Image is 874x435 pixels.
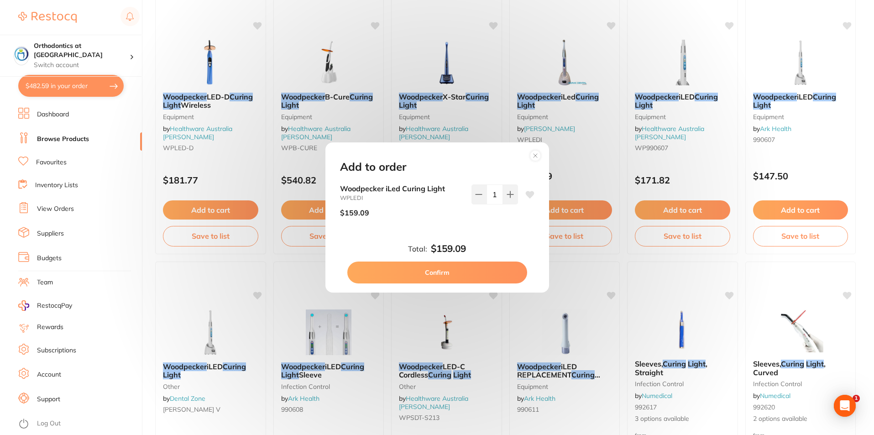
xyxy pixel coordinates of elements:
p: $159.09 [340,209,369,217]
small: WPLEDI [340,194,464,201]
span: 1 [853,395,860,402]
b: $159.09 [431,243,466,254]
b: Woodpecker iLed Curing Light [340,184,464,193]
label: Total: [408,245,427,253]
h2: Add to order [340,161,406,173]
button: Confirm [347,262,527,283]
div: Open Intercom Messenger [834,395,856,417]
